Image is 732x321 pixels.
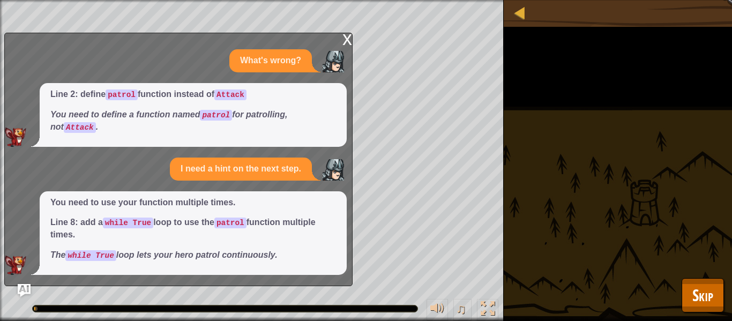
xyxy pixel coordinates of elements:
span: Skip [692,284,713,306]
img: AI [5,128,26,147]
img: Player [323,51,344,72]
p: I need a hint on the next step. [181,163,301,175]
span: ♫ [455,301,466,317]
img: AI [5,256,26,275]
code: Attack [214,89,247,100]
code: Attack [64,122,96,133]
code: while True [103,218,153,228]
p: Line 2: define function instead of [50,88,336,101]
button: Skip [682,278,724,312]
p: What's wrong? [240,55,301,67]
code: patrol [106,89,138,100]
code: patrol [200,110,232,121]
code: while True [65,250,116,261]
p: You need to use your function multiple times. [50,197,336,209]
button: ♫ [453,299,472,321]
p: Line 8: add a loop to use the function multiple times. [50,217,336,241]
div: x [342,33,352,44]
em: The loop lets your hero patrol continuously. [50,250,278,259]
code: patrol [214,218,247,228]
button: Toggle fullscreen [477,299,498,321]
em: You need to define a function named for patrolling, not . [50,110,287,131]
button: Adjust volume [427,299,448,321]
button: Ask AI [18,284,31,297]
img: Player [323,159,344,181]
